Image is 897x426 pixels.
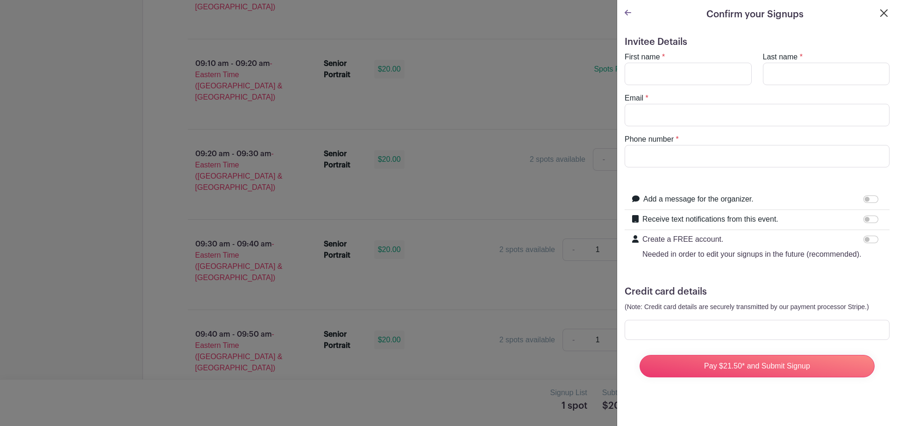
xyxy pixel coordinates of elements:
label: Last name [763,51,798,63]
small: (Note: Credit card details are securely transmitted by our payment processor Stripe.) [625,303,869,310]
p: Create a FREE account. [642,234,861,245]
h5: Credit card details [625,286,890,297]
p: Needed in order to edit your signups in the future (recommended). [642,249,861,260]
label: First name [625,51,660,63]
label: Receive text notifications from this event. [642,214,778,225]
h5: Invitee Details [625,36,890,48]
label: Add a message for the organizer. [643,194,754,205]
h5: Confirm your Signups [706,7,804,22]
label: Email [625,93,643,104]
label: Phone number [625,134,674,145]
iframe: Secure card payment input frame [631,325,883,334]
input: Pay $21.50* and Submit Signup [640,355,875,377]
button: Close [878,7,890,19]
